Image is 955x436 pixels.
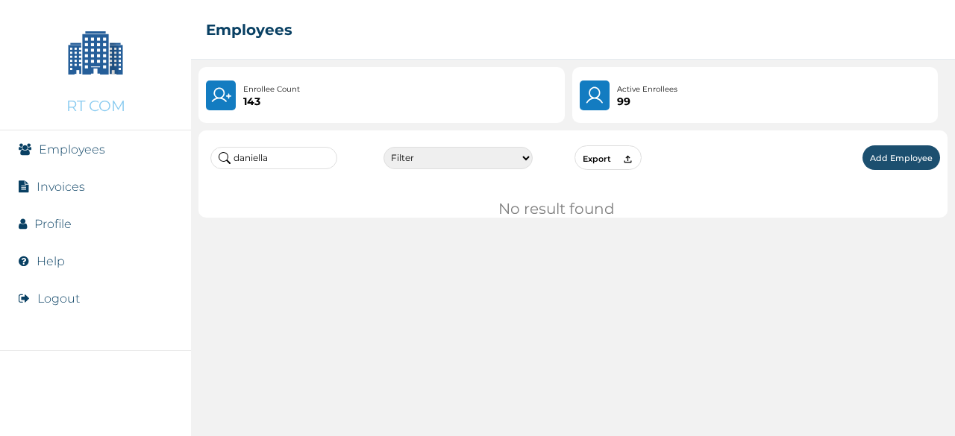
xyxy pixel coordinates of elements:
[498,200,648,218] div: No result found
[617,95,677,107] p: 99
[37,254,65,268] a: Help
[243,83,300,95] p: Enrollee Count
[210,85,231,106] img: UserPlus.219544f25cf47e120833d8d8fc4c9831.svg
[206,21,292,39] h2: Employees
[15,399,176,421] img: RelianceHMO's Logo
[34,217,72,231] a: Profile
[243,95,300,107] p: 143
[58,15,133,89] img: Company
[584,85,606,106] img: User.4b94733241a7e19f64acd675af8f0752.svg
[39,142,105,157] a: Employees
[617,83,677,95] p: Active Enrollees
[37,180,85,194] a: Invoices
[574,145,642,170] button: Export
[862,145,940,170] button: Add Employee
[37,291,80,306] button: Logout
[66,97,125,115] p: RT COM
[210,147,337,169] input: Search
